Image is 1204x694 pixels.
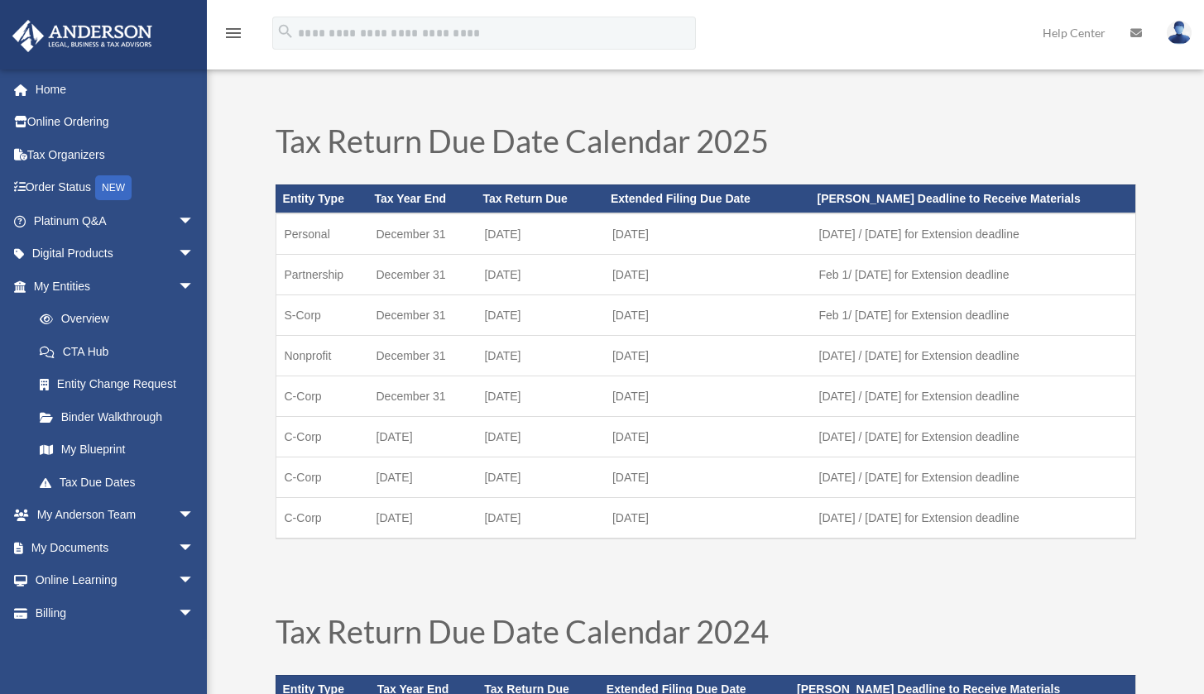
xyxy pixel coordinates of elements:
[604,184,811,213] th: Extended Filing Due Date
[368,497,477,538] td: [DATE]
[476,376,604,416] td: [DATE]
[811,184,1135,213] th: [PERSON_NAME] Deadline to Receive Materials
[12,237,219,270] a: Digital Productsarrow_drop_down
[476,184,604,213] th: Tax Return Due
[12,106,219,139] a: Online Ordering
[23,400,219,433] a: Binder Walkthrough
[476,254,604,294] td: [DATE]
[7,20,157,52] img: Anderson Advisors Platinum Portal
[23,303,219,336] a: Overview
[476,335,604,376] td: [DATE]
[811,294,1135,335] td: Feb 1/ [DATE] for Extension deadline
[811,335,1135,376] td: [DATE] / [DATE] for Extension deadline
[604,497,811,538] td: [DATE]
[811,213,1135,255] td: [DATE] / [DATE] for Extension deadline
[12,499,219,532] a: My Anderson Teamarrow_drop_down
[23,368,219,401] a: Entity Change Request
[811,416,1135,457] td: [DATE] / [DATE] for Extension deadline
[178,204,211,238] span: arrow_drop_down
[12,531,219,564] a: My Documentsarrow_drop_down
[178,237,211,271] span: arrow_drop_down
[223,23,243,43] i: menu
[23,466,211,499] a: Tax Due Dates
[276,125,1136,165] h1: Tax Return Due Date Calendar 2025
[276,22,295,41] i: search
[276,213,368,255] td: Personal
[12,171,219,205] a: Order StatusNEW
[811,376,1135,416] td: [DATE] / [DATE] for Extension deadline
[12,596,219,629] a: Billingarrow_drop_down
[604,376,811,416] td: [DATE]
[476,213,604,255] td: [DATE]
[276,184,368,213] th: Entity Type
[178,499,211,533] span: arrow_drop_down
[276,615,1136,655] h1: Tax Return Due Date Calendar 2024
[368,213,477,255] td: December 31
[368,294,477,335] td: December 31
[604,457,811,497] td: [DATE]
[276,457,368,497] td: C-Corp
[368,457,477,497] td: [DATE]
[1167,21,1192,45] img: User Pic
[368,416,477,457] td: [DATE]
[178,596,211,630] span: arrow_drop_down
[811,254,1135,294] td: Feb 1/ [DATE] for Extension deadline
[178,564,211,598] span: arrow_drop_down
[368,184,477,213] th: Tax Year End
[811,497,1135,538] td: [DATE] / [DATE] for Extension deadline
[368,254,477,294] td: December 31
[604,294,811,335] td: [DATE]
[604,416,811,457] td: [DATE]
[276,376,368,416] td: C-Corp
[12,73,219,106] a: Home
[368,376,477,416] td: December 31
[12,564,219,597] a: Online Learningarrow_drop_down
[276,497,368,538] td: C-Corp
[12,629,219,663] a: Events Calendar
[178,270,211,304] span: arrow_drop_down
[604,213,811,255] td: [DATE]
[476,497,604,538] td: [DATE]
[604,254,811,294] td: [DATE]
[811,457,1135,497] td: [DATE] / [DATE] for Extension deadline
[12,270,219,303] a: My Entitiesarrow_drop_down
[223,29,243,43] a: menu
[95,175,132,200] div: NEW
[178,531,211,565] span: arrow_drop_down
[476,416,604,457] td: [DATE]
[604,335,811,376] td: [DATE]
[23,433,219,467] a: My Blueprint
[476,294,604,335] td: [DATE]
[276,294,368,335] td: S-Corp
[12,204,219,237] a: Platinum Q&Aarrow_drop_down
[23,335,219,368] a: CTA Hub
[276,254,368,294] td: Partnership
[368,335,477,376] td: December 31
[276,416,368,457] td: C-Corp
[12,138,219,171] a: Tax Organizers
[276,335,368,376] td: Nonprofit
[476,457,604,497] td: [DATE]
